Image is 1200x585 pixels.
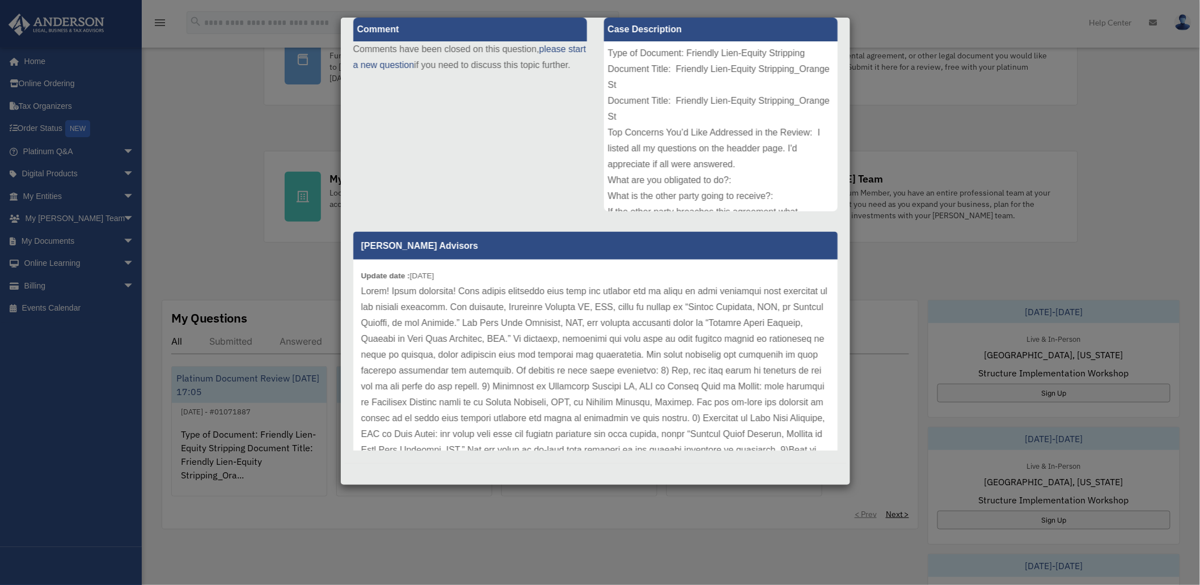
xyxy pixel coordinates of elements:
div: Type of Document: Friendly Lien-Equity Stripping Document Title: Friendly Lien-Equity Stripping_O... [604,41,838,211]
p: Comments have been closed on this question, if you need to discuss this topic further. [353,41,587,73]
a: please start a new question [353,44,586,70]
b: Update date : [361,272,410,280]
label: Comment [353,18,587,41]
small: [DATE] [361,272,434,280]
p: [PERSON_NAME] Advisors [353,232,838,260]
label: Case Description [604,18,838,41]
